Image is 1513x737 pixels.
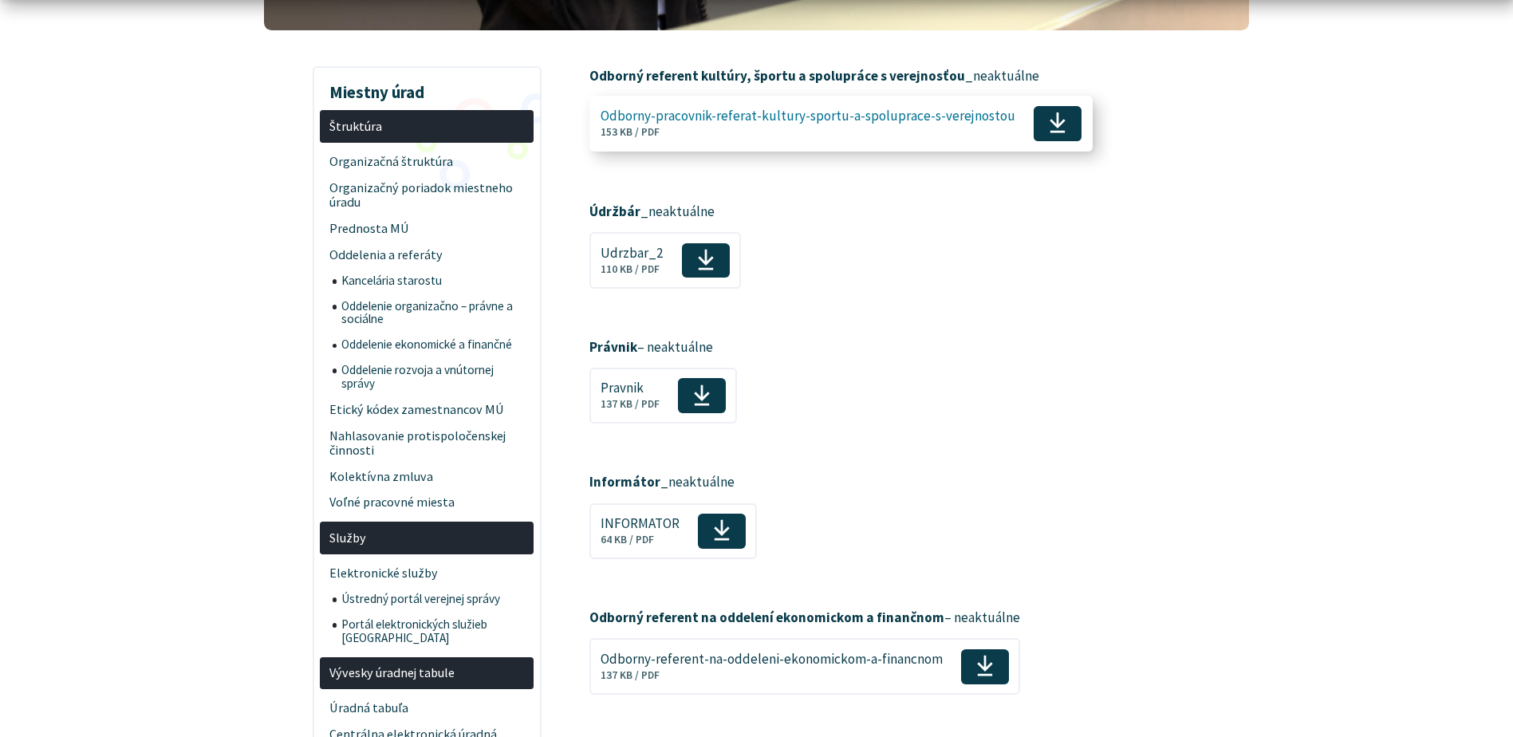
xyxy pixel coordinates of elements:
[320,71,534,104] h3: Miestny úrad
[329,242,525,268] span: Oddelenia a referáty
[329,490,525,516] span: Voľné pracovné miesta
[601,652,943,667] span: Odborny-referent-na-oddeleni-ekonomickom-a-financnom
[341,587,525,613] span: Ústredný portál verejnej správy
[601,108,1015,124] span: Odborny-pracovnik-referat-kultury-sportu-a-spoluprace-s-verejnostou
[589,337,1128,358] p: – neaktuálne
[320,463,534,490] a: Kolektívna zmluva
[589,232,740,288] a: Udrzbar_2110 KB / PDF
[589,503,756,559] a: INFORMATOR64 KB / PDF
[329,423,525,463] span: Nahlasovanie protispoločenskej činnosti
[320,215,534,242] a: Prednosta MÚ
[329,660,525,686] span: Vývesky úradnej tabule
[341,294,525,333] span: Oddelenie organizačno – právne a sociálne
[320,522,534,554] a: Služby
[601,397,660,411] span: 137 KB / PDF
[320,657,534,690] a: Vývesky úradnej tabule
[589,608,1128,629] p: – neaktuálne
[341,612,525,651] span: Portál elektronických služieb [GEOGRAPHIC_DATA]
[589,202,1128,223] p: _neaktuálne
[329,396,525,423] span: Etický kódex zamestnancov MÚ
[329,525,525,551] span: Služby
[329,696,525,722] span: Úradná tabuľa
[589,472,1128,493] p: _neaktuálne
[329,215,525,242] span: Prednosta MÚ
[601,516,680,531] span: INFORMATOR
[341,358,525,397] span: Oddelenie rozvoja a vnútornej správy
[320,242,534,268] a: Oddelenia a referáty
[589,638,1019,694] a: Odborny-referent-na-oddeleni-ekonomickom-a-financnom137 KB / PDF
[320,396,534,423] a: Etický kódex zamestnancov MÚ
[589,609,944,626] strong: Odborný referent na oddelení ekonomickom a finančnom
[589,368,736,424] a: Pravnik137 KB / PDF
[601,246,664,261] span: Udrzbar_2
[341,333,525,358] span: Oddelenie ekonomické a finančné
[329,175,525,216] span: Organizačný poriadok miestneho úradu
[601,125,660,139] span: 153 KB / PDF
[589,338,637,356] strong: Právnik
[589,66,1128,87] p: _neaktuálne
[333,294,534,333] a: Oddelenie organizačno – právne a sociálne
[589,96,1092,152] a: Odborny-pracovnik-referat-kultury-sportu-a-spoluprace-s-verejnostou153 KB / PDF
[601,533,654,546] span: 64 KB / PDF
[601,262,660,276] span: 110 KB / PDF
[329,561,525,587] span: Elektronické služby
[320,110,534,143] a: Štruktúra
[333,612,534,651] a: Portál elektronických služieb [GEOGRAPHIC_DATA]
[329,463,525,490] span: Kolektívna zmluva
[329,149,525,175] span: Organizačná štruktúra
[320,423,534,463] a: Nahlasovanie protispoločenskej činnosti
[320,490,534,516] a: Voľné pracovné miesta
[333,358,534,397] a: Oddelenie rozvoja a vnútornej správy
[320,696,534,722] a: Úradná tabuľa
[341,268,525,294] span: Kancelária starostu
[601,380,660,396] span: Pravnik
[589,67,965,85] strong: Odborný referent kultúry, športu a spolupráce s verejnosťou
[320,175,534,216] a: Organizačný poriadok miestneho úradu
[329,113,525,140] span: Štruktúra
[333,587,534,613] a: Ústredný portál verejnej správy
[320,149,534,175] a: Organizačná štruktúra
[601,668,660,682] span: 137 KB / PDF
[320,561,534,587] a: Elektronické služby
[589,473,660,491] strong: Informátor
[333,333,534,358] a: Oddelenie ekonomické a finančné
[589,203,640,220] strong: Údržbár
[333,268,534,294] a: Kancelária starostu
